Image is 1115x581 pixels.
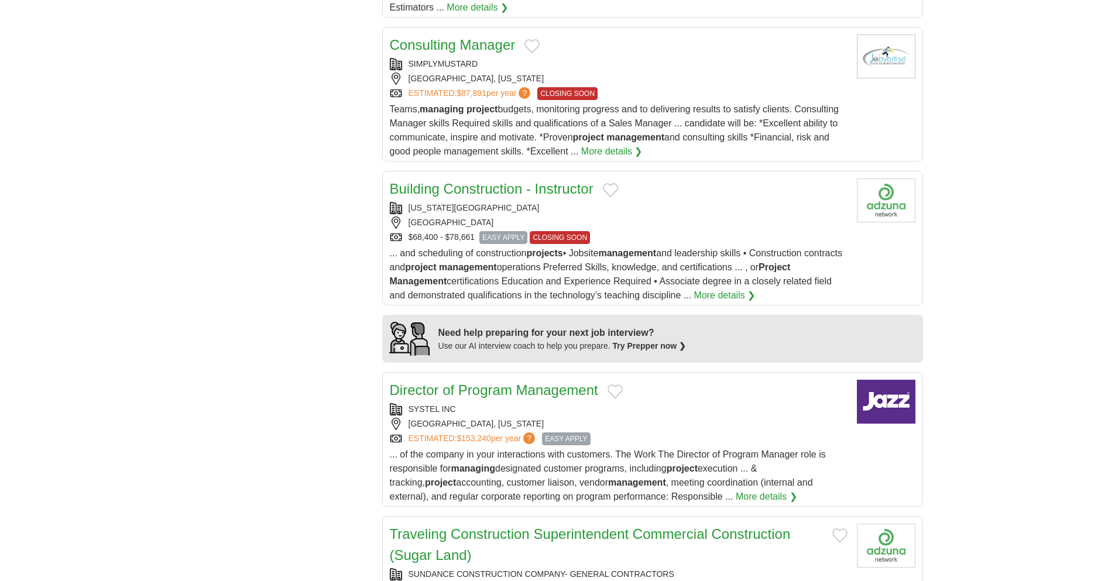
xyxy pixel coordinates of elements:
[457,88,486,98] span: $87,891
[438,340,687,352] div: Use our AI interview coach to help you prepare.
[603,183,618,197] button: Add to favorite jobs
[537,87,598,100] span: CLOSING SOON
[523,432,535,444] span: ?
[425,477,456,487] strong: project
[390,181,593,197] a: Building Construction - Instructor
[857,178,915,222] img: Company logo
[390,568,848,580] div: SUNDANCE CONSTRUCTION COMPANY- GENERAL CONTRACTORS
[390,202,848,214] div: [US_STATE][GEOGRAPHIC_DATA]
[736,490,797,504] a: More details ❯
[524,39,540,53] button: Add to favorite jobs
[420,104,464,114] strong: managing
[390,418,848,430] div: [GEOGRAPHIC_DATA], [US_STATE]
[857,524,915,568] img: Company logo
[438,326,687,340] div: Need help preparing for your next job interview?
[598,248,656,258] strong: management
[439,262,497,272] strong: management
[451,463,495,473] strong: managing
[447,1,508,15] a: More details ❯
[832,528,848,542] button: Add to favorite jobs
[409,404,456,414] a: SYSTEL INC
[409,87,533,100] a: ESTIMATED:$87,891per year?
[606,132,664,142] strong: management
[390,382,598,398] a: Director of Program Management
[479,231,527,244] span: EASY APPLY
[390,73,848,85] div: [GEOGRAPHIC_DATA], [US_STATE]
[530,231,590,244] span: CLOSING SOON
[457,434,490,443] span: $153,240
[608,477,666,487] strong: management
[857,380,915,424] img: Systel logo
[694,288,756,302] a: More details ❯
[409,432,538,445] a: ESTIMATED:$153,240per year?
[542,432,590,445] span: EASY APPLY
[390,276,447,286] strong: Management
[390,216,848,229] div: [GEOGRAPHIC_DATA]
[405,262,436,272] strong: project
[581,145,643,159] a: More details ❯
[519,87,530,99] span: ?
[526,248,562,258] strong: projects
[390,248,842,300] span: ... and scheduling of construction • Jobsite and leadership skills • Construction contracts and o...
[390,37,516,53] a: Consulting Manager
[667,463,698,473] strong: project
[390,58,848,70] div: SIMPLYMUSTARD
[390,104,839,156] span: Teams, budgets, monitoring progress and to delivering results to satisfy clients. Consulting Mana...
[573,132,604,142] strong: project
[608,384,623,398] button: Add to favorite jobs
[759,262,790,272] strong: Project
[857,35,915,78] img: Company logo
[390,526,791,563] a: Traveling Construction Superintendent Commercial Construction (Sugar Land)
[390,231,848,244] div: $68,400 - $78,661
[466,104,498,114] strong: project
[390,449,826,501] span: ... of the company in your interactions with customers. The Work The Director of Program Manager ...
[613,341,687,350] a: Try Prepper now ❯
